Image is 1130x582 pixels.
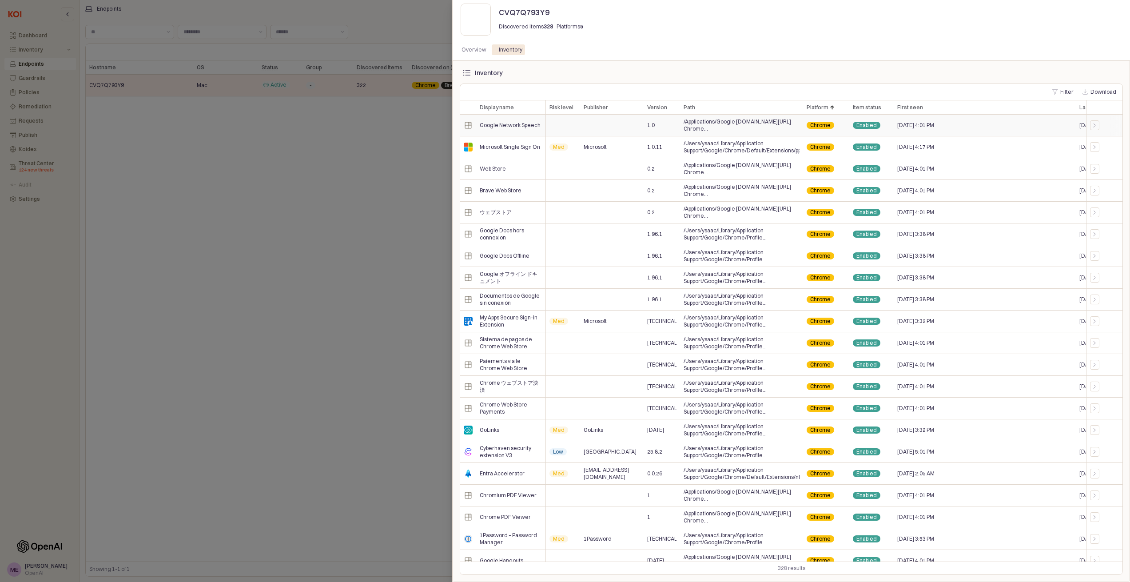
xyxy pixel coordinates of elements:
[810,557,831,564] span: Chrome
[1079,470,1117,477] span: [DATE] 1:51 AM
[1079,209,1117,216] span: [DATE] 1:51 AM
[810,361,831,368] span: Chrome
[1079,557,1117,564] span: [DATE] 1:51 AM
[810,231,831,238] span: Chrome
[684,554,800,568] span: /Applications/Google [DOMAIN_NAME][URL] Chrome Framework.framework/Versions/140.0.7339.133/Resour...
[1079,274,1117,281] span: [DATE] 1:51 AM
[647,514,650,521] span: 1
[1079,122,1117,129] span: [DATE] 1:51 AM
[810,492,831,499] span: Chrome
[480,187,521,194] span: Brave Web Store
[684,314,800,328] span: /Users/ysaac/Library/Application Support/Google/Chrome/Profile 1/Extensions/ggjhpefgjjfobnfoldnji...
[647,339,676,347] span: [TECHNICAL_ID]
[856,144,876,151] span: Enabled
[647,296,662,303] span: 1.96.1
[647,318,676,325] span: [TECHNICAL_ID]
[684,532,800,546] span: /Users/ysaac/Library/Application Support/Google/Chrome/Profile 1/Extensions/aeblfdkhhhdcdjpifhhbd...
[647,535,676,542] span: [TECHNICAL_ID]
[852,104,881,111] span: Item status
[810,165,831,172] span: Chrome
[480,379,542,394] span: Chrome ウェブストア決済
[684,358,800,372] span: /Users/ysaac/Library/Application Support/Google/Chrome/Profile 1/Extensions/nmmhkkegccagdldgiimed...
[897,492,934,499] span: [DATE] 4:01 PM
[475,69,503,76] div: Inventory
[897,144,934,151] span: [DATE] 4:17 PM
[810,144,831,151] span: Chrome
[684,183,800,198] span: /Applications/Google [DOMAIN_NAME][URL] Chrome Framework.framework/Versions/140.0.7339.133/Resour...
[856,427,876,434] span: Enabled
[810,252,831,259] span: Chrome
[647,427,664,434] span: [DATE]
[810,296,831,303] span: Chrome
[480,314,542,328] span: My Apps Secure Sign-in Extension
[647,187,655,194] span: 0.2
[684,336,800,350] span: /Users/ysaac/Library/Application Support/Google/Chrome/Profile 1/Extensions/nmmhkkegccagdldgiimed...
[897,557,934,564] span: [DATE] 4:01 PM
[807,104,828,111] span: Platform
[856,448,876,455] span: Enabled
[1079,383,1117,390] span: [DATE] 1:51 AM
[856,557,876,564] span: Enabled
[684,162,800,176] span: /Applications/Google [DOMAIN_NAME][URL] Chrome Framework.framework/Versions/140.0.7339.133/Resour...
[897,405,934,412] span: [DATE] 4:01 PM
[810,274,831,281] span: Chrome
[897,383,934,390] span: [DATE] 4:01 PM
[810,209,831,216] span: Chrome
[856,122,876,129] span: Enabled
[897,318,934,325] span: [DATE] 3:32 PM
[480,144,540,151] span: Microsoft Single Sign On
[1079,87,1120,97] button: Download
[480,445,542,459] span: Cyberhaven security extension V3
[480,336,542,350] span: Sistema de pagos de Chrome Web Store
[583,104,608,111] span: Publisher
[810,122,831,129] span: Chrome
[897,514,934,521] span: [DATE] 4:01 PM
[480,492,537,499] span: Chromium PDF Viewer
[897,165,934,172] span: [DATE] 4:01 PM
[480,271,542,285] span: Google オフライン ドキュメント
[480,252,529,259] span: Google Docs Offline
[1079,187,1117,194] span: [DATE] 1:51 AM
[549,104,573,111] span: Risk level
[480,358,542,372] span: Paiements via le Chrome Web Store
[684,140,800,154] span: /Users/ysaac/Library/Application Support/Google/Chrome/Default/Extensions/ppnbnpeolgkicgegkbkbjmh...
[1079,448,1117,455] span: [DATE] 1:51 AM
[583,448,636,455] span: [GEOGRAPHIC_DATA]
[810,339,831,347] span: Chrome
[493,44,528,55] div: Inventory
[1079,252,1117,259] span: [DATE] 1:51 AM
[897,274,934,281] span: [DATE] 3:38 PM
[553,448,563,455] span: Low
[647,470,662,477] span: 0.0.26
[647,448,662,455] span: 25.8.2
[684,118,800,132] span: /Applications/Google [DOMAIN_NAME][URL] Chrome Framework.framework/Versions/140.0.7339.133/Resour...
[583,466,640,481] span: [EMAIL_ADDRESS][DOMAIN_NAME]
[684,205,800,219] span: /Applications/Google [DOMAIN_NAME][URL] Chrome Framework.framework/Versions/140.0.7339.133/Resour...
[856,383,876,390] span: Enabled
[553,535,564,542] span: Med
[684,104,695,111] span: Path
[480,292,542,307] span: Documentos de Google sin conexión
[810,383,831,390] span: Chrome
[856,492,876,499] span: Enabled
[684,249,800,263] span: /Users/ysaac/Library/Application Support/Google/Chrome/Profile 1/Extensions/ghbmnnjooekpmoecnnnil...
[499,23,553,31] p: Discovered items
[856,361,876,368] span: Enabled
[647,104,667,111] span: Version
[1079,361,1117,368] span: [DATE] 1:51 AM
[897,448,934,455] span: [DATE] 5:01 PM
[480,122,541,129] span: Google Network Speech
[897,252,934,259] span: [DATE] 3:38 PM
[810,535,831,542] span: Chrome
[647,361,676,368] span: [TECHNICAL_ID]
[897,470,934,477] span: [DATE] 2:05 AM
[460,562,1122,574] div: Table toolbar
[480,227,542,241] span: Google Docs hors connexion
[480,470,525,477] span: Entra Accelerator
[897,361,934,368] span: [DATE] 4:01 PM
[647,557,664,564] span: [DATE]
[856,209,876,216] span: Enabled
[856,165,876,172] span: Enabled
[856,514,876,521] span: Enabled
[480,532,542,546] span: 1Password – Password Manager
